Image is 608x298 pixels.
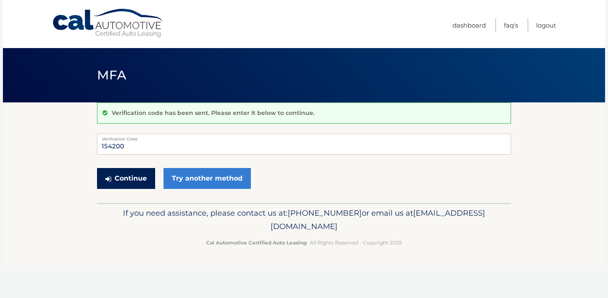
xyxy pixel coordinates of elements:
a: Cal Automotive [52,8,165,38]
a: Logout [536,18,556,32]
p: If you need assistance, please contact us at: or email us at [102,206,506,233]
a: Try another method [163,168,251,189]
a: FAQ's [504,18,518,32]
span: [EMAIL_ADDRESS][DOMAIN_NAME] [271,208,485,231]
span: MFA [97,67,126,83]
label: Verification Code [97,134,511,140]
a: Dashboard [452,18,486,32]
input: Verification Code [97,134,511,155]
strong: Cal Automotive Certified Auto Leasing [206,239,307,246]
button: Continue [97,168,155,189]
p: Verification code has been sent. Please enter it below to continue. [112,109,314,117]
p: - All Rights Reserved - Copyright 2025 [102,238,506,247]
span: [PHONE_NUMBER] [288,208,362,218]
